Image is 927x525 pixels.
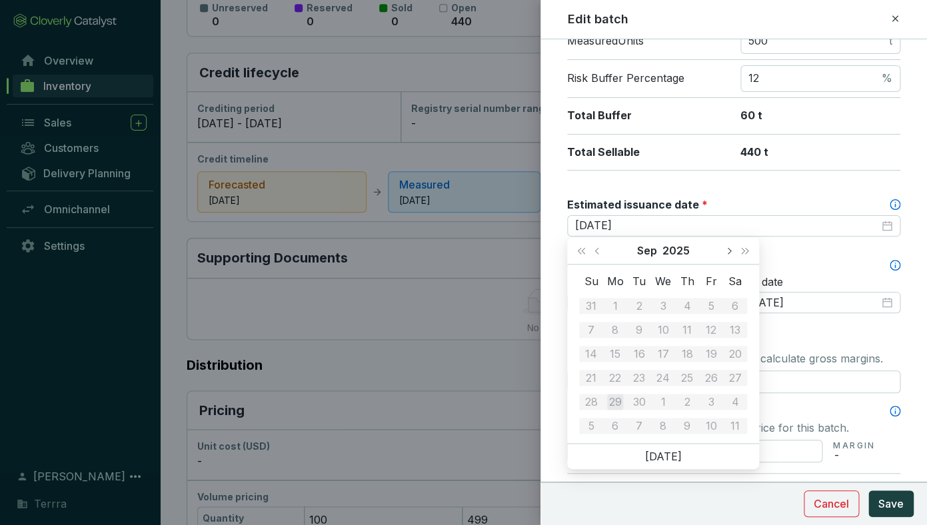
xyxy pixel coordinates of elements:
[655,394,671,410] div: 1
[727,346,743,362] div: 20
[675,294,699,318] td: 2025-09-04
[607,370,623,386] div: 22
[651,390,675,414] td: 2025-10-01
[631,370,647,386] div: 23
[675,270,699,294] th: Th
[703,298,719,314] div: 5
[583,370,599,386] div: 21
[727,370,743,386] div: 27
[568,11,628,28] h2: Edit batch
[607,346,623,362] div: 15
[607,394,623,410] div: 29
[645,450,682,463] a: [DATE]
[703,346,719,362] div: 19
[736,237,754,264] button: Next year (Control + right)
[723,270,747,294] th: Sa
[699,414,723,438] td: 2025-10-10
[723,390,747,414] td: 2025-10-04
[627,270,651,294] th: Tu
[679,298,695,314] div: 4
[655,418,671,434] div: 8
[603,366,627,390] td: 2025-09-22
[679,346,695,362] div: 18
[723,318,747,342] td: 2025-09-13
[579,318,603,342] td: 2025-09-07
[675,366,699,390] td: 2025-09-25
[627,318,651,342] td: 2025-09-09
[590,237,607,264] button: Previous month (PageUp)
[583,322,599,338] div: 7
[679,418,695,434] div: 9
[579,342,603,366] td: 2025-09-14
[727,298,743,314] div: 6
[607,322,623,338] div: 8
[699,390,723,414] td: 2025-10-03
[567,145,727,160] p: Total Sellable
[679,370,695,386] div: 25
[739,275,900,290] p: End date
[627,366,651,390] td: 2025-09-23
[675,414,699,438] td: 2025-10-09
[720,237,737,264] button: Next month (PageDown)
[699,294,723,318] td: 2025-09-05
[567,109,727,123] p: Total Buffer
[882,71,892,86] span: %
[699,342,723,366] td: 2025-09-19
[699,270,723,294] th: Fr
[814,496,849,512] span: Cancel
[740,145,900,160] p: 440 t
[572,237,590,264] button: Last year (Control + left)
[747,296,879,310] input: Select date
[579,390,603,414] td: 2025-09-28
[575,219,879,233] input: Select date
[662,237,690,264] button: Choose a year
[631,346,647,362] div: 16
[631,298,647,314] div: 2
[889,34,892,49] span: t
[675,342,699,366] td: 2025-09-18
[631,394,647,410] div: 30
[703,370,719,386] div: 26
[675,318,699,342] td: 2025-09-11
[699,366,723,390] td: 2025-09-26
[627,342,651,366] td: 2025-09-16
[723,294,747,318] td: 2025-09-06
[655,346,671,362] div: 17
[579,270,603,294] th: Su
[567,34,727,49] p: Measured Units
[579,366,603,390] td: 2025-09-21
[651,294,675,318] td: 2025-09-03
[723,342,747,366] td: 2025-09-20
[703,394,719,410] div: 3
[699,318,723,342] td: 2025-09-12
[567,71,727,86] p: Risk Buffer Percentage
[679,322,695,338] div: 11
[723,414,747,438] td: 2025-10-11
[723,366,747,390] td: 2025-09-27
[727,322,743,338] div: 13
[627,414,651,438] td: 2025-10-07
[603,318,627,342] td: 2025-09-08
[579,294,603,318] td: 2025-08-31
[655,322,671,338] div: 10
[655,370,671,386] div: 24
[637,237,657,264] button: Choose a month
[603,390,627,414] td: 2025-09-29
[703,322,719,338] div: 12
[833,440,875,451] p: MARGIN
[631,322,647,338] div: 9
[631,418,647,434] div: 7
[603,342,627,366] td: 2025-09-15
[740,109,900,123] p: 60 t
[583,418,599,434] div: 5
[727,394,743,410] div: 4
[651,414,675,438] td: 2025-10-08
[583,394,599,410] div: 28
[583,298,599,314] div: 31
[603,270,627,294] th: Mo
[607,298,623,314] div: 1
[679,394,695,410] div: 2
[567,197,708,212] label: Estimated issuance date
[675,390,699,414] td: 2025-10-02
[651,318,675,342] td: 2025-09-10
